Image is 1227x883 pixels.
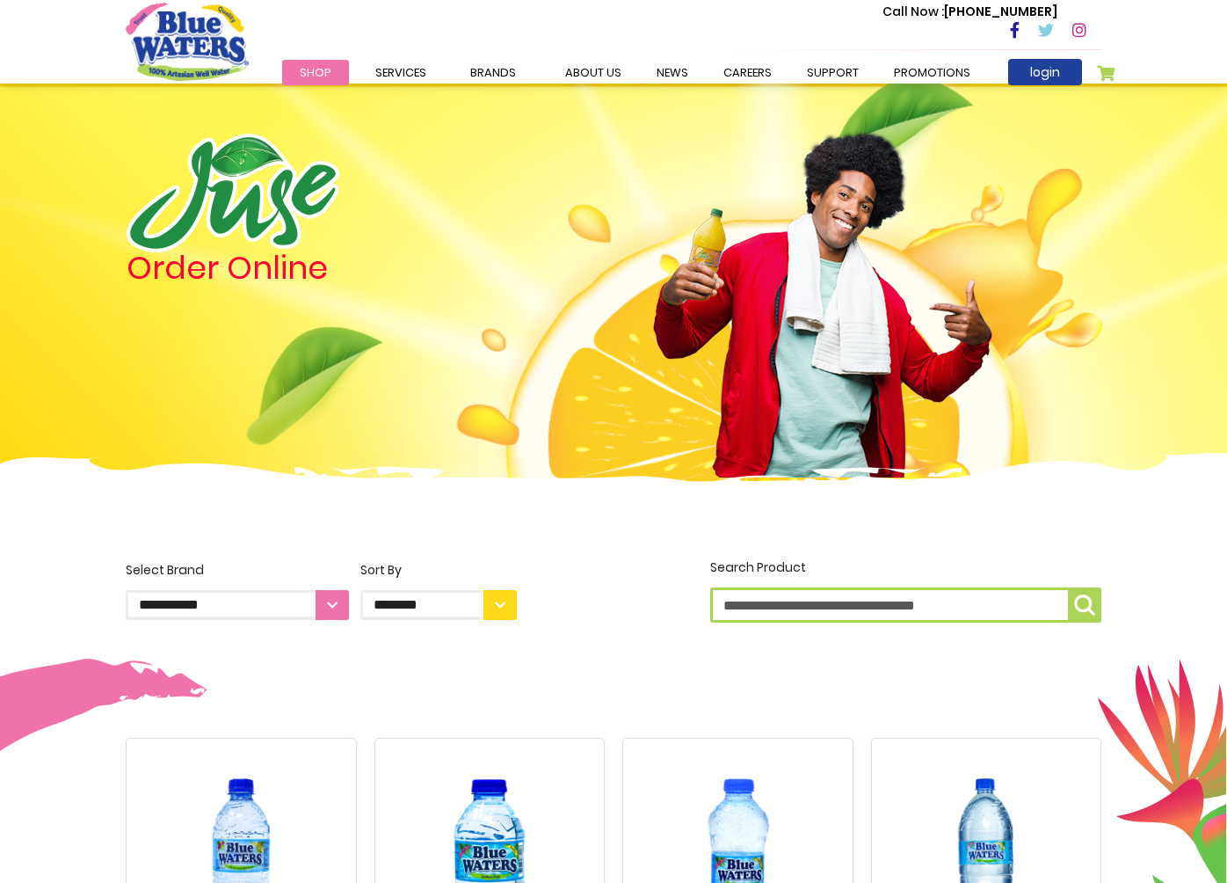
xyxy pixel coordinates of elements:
[127,134,339,252] img: logo
[127,252,518,284] h4: Order Online
[470,64,516,81] span: Brands
[882,3,1057,21] p: [PHONE_NUMBER]
[882,3,944,20] span: Call Now :
[360,590,517,620] select: Sort By
[706,60,789,85] a: careers
[1008,59,1082,85] a: login
[1074,595,1095,616] img: search-icon.png
[1068,587,1101,623] button: Search Product
[126,3,249,80] a: store logo
[548,60,639,85] a: about us
[710,558,1101,623] label: Search Product
[710,587,1101,623] input: Search Product
[789,60,876,85] a: support
[453,60,534,85] a: Brands
[651,101,994,478] img: man.png
[126,590,349,620] select: Select Brand
[375,64,426,81] span: Services
[358,60,444,85] a: Services
[876,60,988,85] a: Promotions
[360,561,517,580] div: Sort By
[300,64,331,81] span: Shop
[282,60,349,85] a: Shop
[639,60,706,85] a: News
[126,561,349,620] label: Select Brand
